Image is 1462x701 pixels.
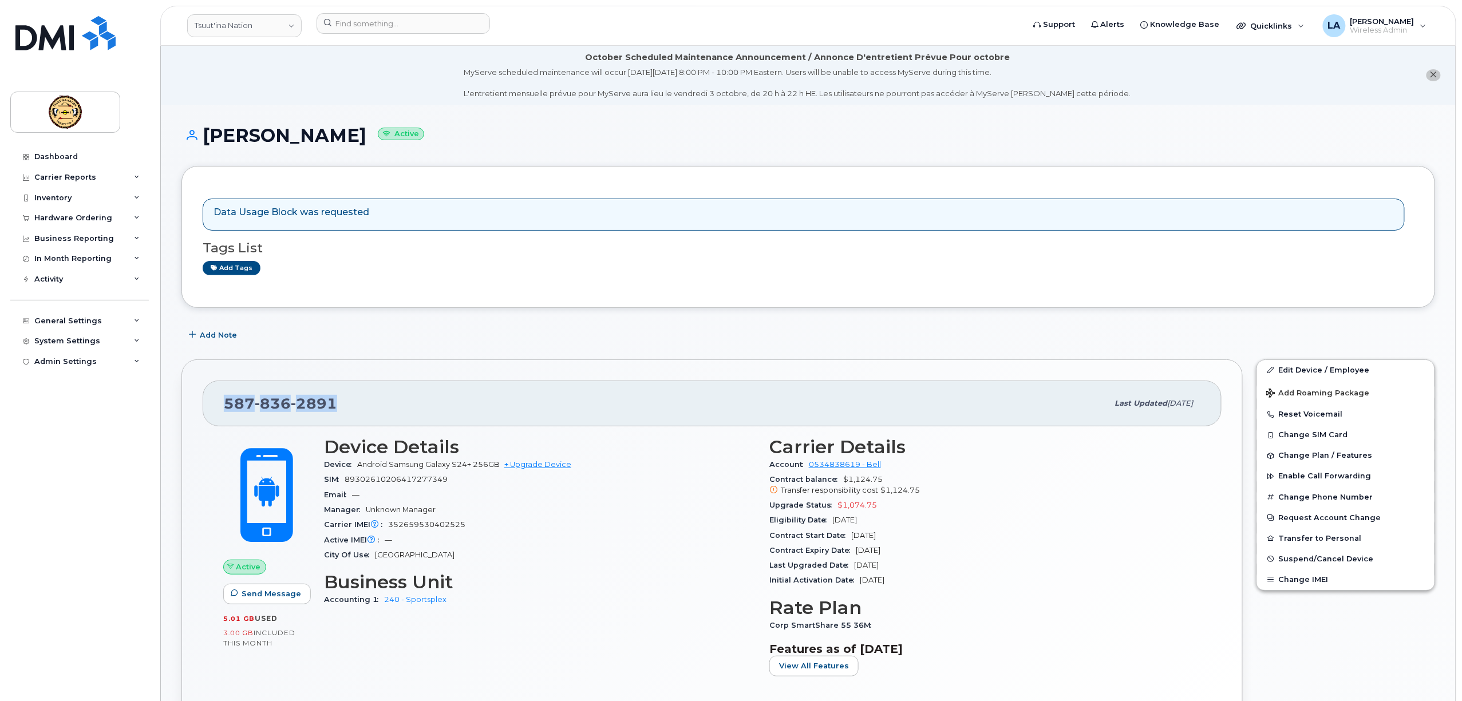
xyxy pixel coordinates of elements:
[224,395,337,412] span: 587
[769,475,1201,496] span: $1,124.75
[779,660,849,671] span: View All Features
[324,475,345,484] span: SIM
[781,486,878,494] span: Transfer responsibility cost
[860,576,884,584] span: [DATE]
[1168,399,1194,407] span: [DATE]
[1279,555,1374,563] span: Suspend/Cancel Device
[769,656,859,676] button: View All Features
[851,531,876,540] span: [DATE]
[856,546,880,555] span: [DATE]
[357,460,500,469] span: Android Samsung Galaxy S24+ 256GB
[1257,404,1435,425] button: Reset Voicemail
[1257,569,1435,590] button: Change IMEI
[769,597,1201,618] h3: Rate Plan
[236,561,261,572] span: Active
[324,595,384,604] span: Accounting 1
[880,486,920,494] span: $1,124.75
[324,520,388,529] span: Carrier IMEI
[255,614,278,623] span: used
[504,460,571,469] a: + Upgrade Device
[324,437,756,457] h3: Device Details
[769,501,837,509] span: Upgrade Status
[223,615,255,623] span: 5.01 GB
[769,576,860,584] span: Initial Activation Date
[1257,360,1435,381] a: Edit Device / Employee
[324,550,375,559] span: City Of Use
[1279,452,1373,460] span: Change Plan / Features
[291,395,337,412] span: 2891
[200,330,237,340] span: Add Note
[769,531,851,540] span: Contract Start Date
[1257,425,1435,445] button: Change SIM Card
[1257,381,1435,404] button: Add Roaming Package
[769,561,854,569] span: Last Upgraded Date
[769,621,877,629] span: Corp SmartShare 55 36M
[1115,399,1168,407] span: Last updated
[223,629,254,637] span: 3.00 GB
[1257,508,1435,528] button: Request Account Change
[324,490,352,499] span: Email
[769,437,1201,457] h3: Carrier Details
[1257,487,1435,508] button: Change Phone Number
[223,584,311,604] button: Send Message
[1279,472,1372,481] span: Enable Call Forwarding
[352,490,359,499] span: —
[345,475,448,484] span: 89302610206417277349
[388,520,465,529] span: 352659530402525
[214,206,369,219] p: Data Usage Block was requested
[1257,528,1435,549] button: Transfer to Personal
[181,125,1435,145] h1: [PERSON_NAME]
[324,572,756,592] h3: Business Unit
[181,325,247,346] button: Add Note
[769,460,809,469] span: Account
[769,546,856,555] span: Contract Expiry Date
[809,460,881,469] a: 0534838619 - Bell
[1257,549,1435,569] button: Suspend/Cancel Device
[1257,445,1435,466] button: Change Plan / Features
[366,505,436,514] span: Unknown Manager
[223,628,295,647] span: included this month
[837,501,877,509] span: $1,074.75
[832,516,857,524] span: [DATE]
[769,516,832,524] span: Eligibility Date
[375,550,455,559] span: [GEOGRAPHIC_DATA]
[769,475,843,484] span: Contract balance
[385,536,392,544] span: —
[464,67,1131,99] div: MyServe scheduled maintenance will occur [DATE][DATE] 8:00 PM - 10:00 PM Eastern. Users will be u...
[324,460,357,469] span: Device
[854,561,879,569] span: [DATE]
[769,642,1201,656] h3: Features as of [DATE]
[203,261,260,275] a: Add tags
[378,128,424,141] small: Active
[203,241,1414,255] h3: Tags List
[1257,466,1435,486] button: Enable Call Forwarding
[585,52,1010,64] div: October Scheduled Maintenance Announcement / Annonce D'entretient Prévue Pour octobre
[242,588,301,599] span: Send Message
[1427,69,1441,81] button: close notification
[324,505,366,514] span: Manager
[255,395,291,412] span: 836
[1266,389,1370,399] span: Add Roaming Package
[324,536,385,544] span: Active IMEI
[384,595,446,604] a: 240 - Sportsplex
